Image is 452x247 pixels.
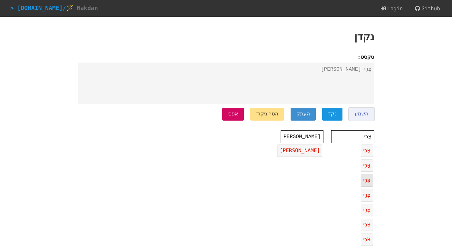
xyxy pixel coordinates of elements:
span: Github [421,5,440,12]
button: אפס [222,108,244,121]
div: צֳרִי [361,144,373,157]
a: Github [412,3,442,14]
div: צָרָי [361,219,373,231]
button: העתק [291,108,316,121]
div: צָרִי [361,204,373,216]
h4: > [DOMAIN_NAME] [10,4,98,12]
span: Login [387,5,403,12]
div: צָרַי [361,189,373,201]
div: [PERSON_NAME] [277,144,322,157]
button: נקד [322,108,342,121]
div: צֹרִי [361,233,373,246]
div: צְרִי [361,174,373,186]
h1: נקדן [78,23,374,51]
span: / [63,5,66,12]
button: הסר ניקוד [250,108,284,121]
label: טקסט: [78,54,374,60]
button: השמע [349,108,374,121]
div: צָרֵי [361,159,373,172]
span: 🪄 Nakdan [66,5,98,12]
